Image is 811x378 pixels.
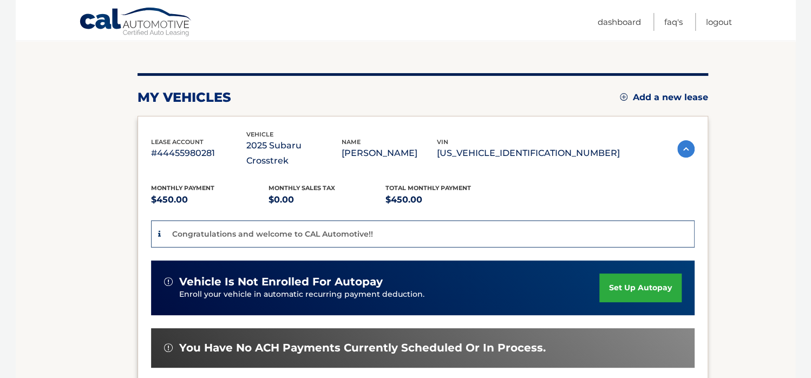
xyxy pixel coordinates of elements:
[620,92,708,103] a: Add a new lease
[385,184,471,192] span: Total Monthly Payment
[179,275,383,289] span: vehicle is not enrolled for autopay
[706,13,732,31] a: Logout
[79,7,193,38] a: Cal Automotive
[342,146,437,161] p: [PERSON_NAME]
[664,13,683,31] a: FAQ's
[164,277,173,286] img: alert-white.svg
[179,289,599,301] p: Enroll your vehicle in automatic recurring payment deduction.
[342,138,361,146] span: name
[620,93,627,101] img: add.svg
[172,229,373,239] p: Congratulations and welcome to CAL Automotive!!
[677,140,695,158] img: accordion-active.svg
[437,146,620,161] p: [US_VEHICLE_IDENTIFICATION_NUMBER]
[164,343,173,352] img: alert-white.svg
[246,131,273,138] span: vehicle
[246,138,342,168] p: 2025 Subaru Crosstrek
[598,13,641,31] a: Dashboard
[151,184,214,192] span: Monthly Payment
[151,146,246,161] p: #44455980281
[269,192,386,207] p: $0.00
[151,138,204,146] span: lease account
[138,89,231,106] h2: my vehicles
[269,184,335,192] span: Monthly sales Tax
[437,138,448,146] span: vin
[151,192,269,207] p: $450.00
[179,341,546,355] span: You have no ACH payments currently scheduled or in process.
[599,273,682,302] a: set up autopay
[385,192,503,207] p: $450.00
